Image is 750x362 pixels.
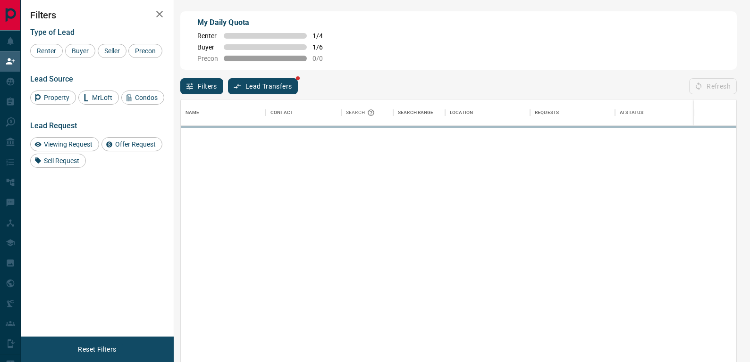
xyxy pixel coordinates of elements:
[112,140,159,148] span: Offer Request
[615,99,719,126] div: AI Status
[68,47,92,55] span: Buyer
[132,47,159,55] span: Precon
[228,78,298,94] button: Lead Transfers
[312,43,333,51] span: 1 / 6
[266,99,341,126] div: Contact
[398,99,434,126] div: Search Range
[41,157,83,165] span: Sell Request
[530,99,615,126] div: Requests
[30,121,77,130] span: Lead Request
[132,94,161,101] span: Condos
[270,99,293,126] div: Contact
[312,55,333,62] span: 0 / 0
[181,99,266,126] div: Name
[30,74,73,83] span: Lead Source
[393,99,445,126] div: Search Range
[34,47,59,55] span: Renter
[180,78,223,94] button: Filters
[197,32,218,40] span: Renter
[89,94,116,101] span: MrLoft
[30,90,76,105] div: Property
[101,47,123,55] span: Seller
[65,44,95,58] div: Buyer
[197,17,333,28] p: My Daily Quota
[30,44,63,58] div: Renter
[98,44,126,58] div: Seller
[41,140,96,148] span: Viewing Request
[30,28,75,37] span: Type of Lead
[197,55,218,62] span: Precon
[620,99,643,126] div: AI Status
[312,32,333,40] span: 1 / 4
[30,154,86,168] div: Sell Request
[41,94,73,101] span: Property
[535,99,559,126] div: Requests
[346,99,377,126] div: Search
[30,137,99,151] div: Viewing Request
[450,99,473,126] div: Location
[30,9,164,21] h2: Filters
[121,90,164,105] div: Condos
[101,137,162,151] div: Offer Request
[72,341,122,357] button: Reset Filters
[128,44,162,58] div: Precon
[185,99,200,126] div: Name
[445,99,530,126] div: Location
[197,43,218,51] span: Buyer
[78,90,119,105] div: MrLoft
